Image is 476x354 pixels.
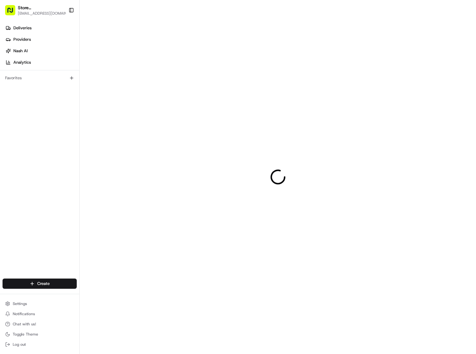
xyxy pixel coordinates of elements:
[3,309,77,318] button: Notifications
[13,25,32,31] span: Deliveries
[3,23,79,33] a: Deliveries
[13,60,31,65] span: Analytics
[3,340,77,349] button: Log out
[13,332,38,337] span: Toggle Theme
[13,37,31,42] span: Providers
[3,299,77,308] button: Settings
[3,320,77,329] button: Chat with us!
[13,322,36,327] span: Chat with us!
[3,46,79,56] a: Nash AI
[13,48,28,54] span: Nash AI
[3,57,79,67] a: Analytics
[37,281,50,287] span: Create
[18,4,63,11] button: Store [GEOGRAPHIC_DATA], [GEOGRAPHIC_DATA] (Just Salad)
[3,34,79,45] a: Providers
[3,330,77,339] button: Toggle Theme
[3,279,77,289] button: Create
[18,11,70,16] button: [EMAIL_ADDRESS][DOMAIN_NAME]
[13,342,26,347] span: Log out
[13,301,27,306] span: Settings
[3,73,77,83] div: Favorites
[3,3,66,18] button: Store [GEOGRAPHIC_DATA], [GEOGRAPHIC_DATA] (Just Salad)[EMAIL_ADDRESS][DOMAIN_NAME]
[13,311,35,316] span: Notifications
